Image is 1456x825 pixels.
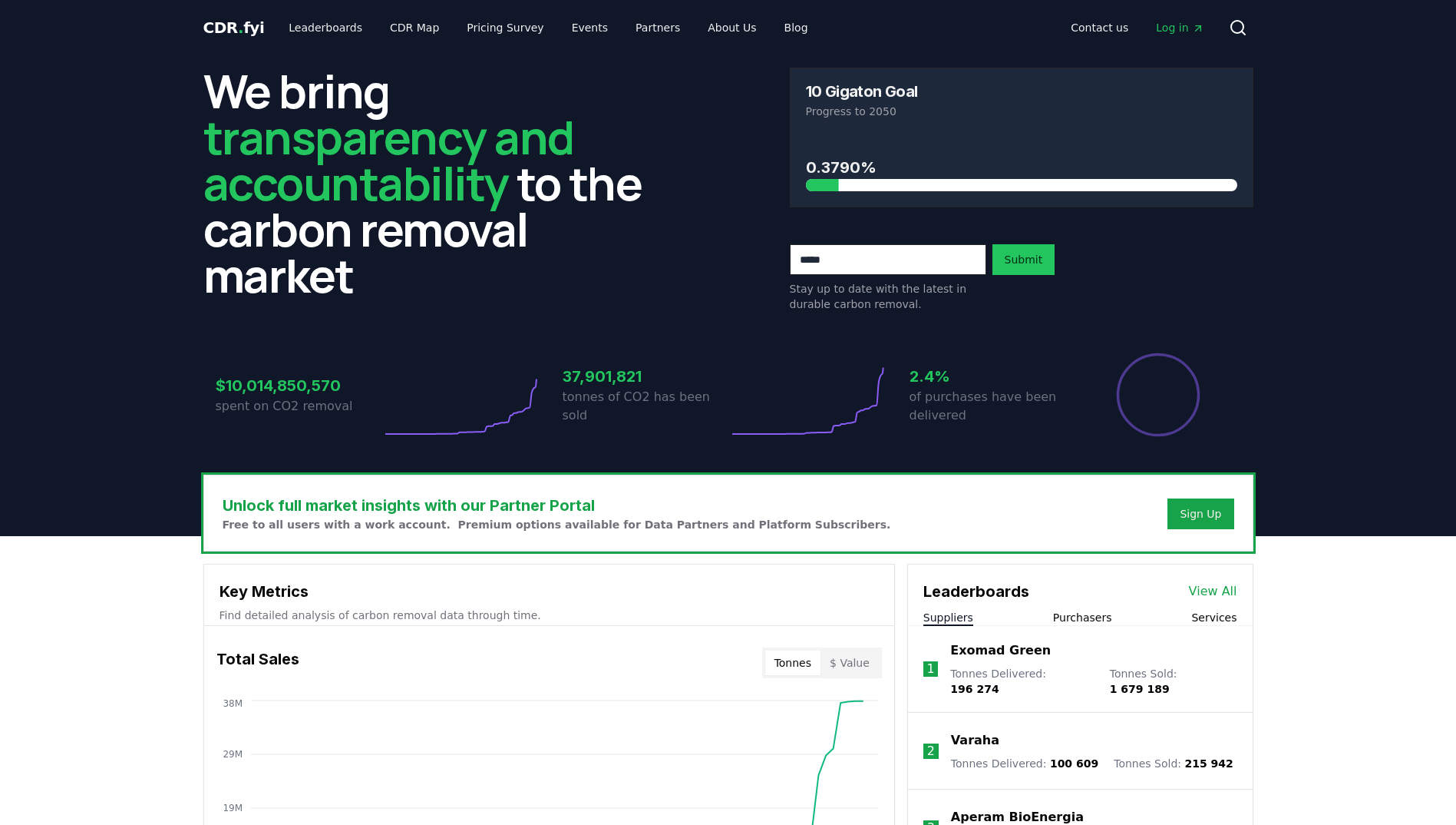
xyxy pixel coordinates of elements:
a: Pricing Survey [454,14,556,41]
p: Tonnes Delivered : [950,666,1094,697]
a: About Us [695,14,768,41]
button: Sign Up [1167,499,1233,529]
button: Submit [992,244,1055,275]
p: 2 [927,742,935,760]
span: 100 609 [1050,757,1098,770]
h3: 10 Gigaton Goal [806,84,918,99]
button: Services [1191,610,1236,625]
h3: $10,014,850,570 [216,374,381,397]
a: Leaderboards [276,14,375,41]
p: spent on CO2 removal [216,397,381,416]
p: Tonnes Sold : [1110,666,1237,697]
button: Tonnes [765,651,820,675]
a: CDR.fyi [203,17,265,38]
p: Find detailed analysis of carbon removal data through time. [220,608,879,623]
nav: Main [1058,14,1216,41]
a: Varaha [951,731,999,750]
a: Contact us [1058,14,1141,41]
a: Partners [623,14,692,41]
a: Events [560,14,620,41]
tspan: 38M [223,698,243,709]
tspan: 19M [223,803,243,813]
nav: Main [276,14,820,41]
span: . [238,18,243,37]
h3: 0.3790% [806,156,1237,179]
h3: Leaderboards [923,580,1029,603]
span: transparency and accountability [203,105,574,214]
p: of purchases have been delivered [910,388,1075,425]
a: Blog [772,14,820,41]
p: Stay up to date with the latest in durable carbon removal. [790,281,986,312]
p: Tonnes Sold : [1114,756,1233,771]
p: Tonnes Delivered : [951,756,1098,771]
h3: Total Sales [216,648,299,678]
span: Log in [1156,20,1203,35]
span: CDR fyi [203,18,265,37]
h3: Unlock full market insights with our Partner Portal [223,494,891,517]
h2: We bring to the carbon removal market [203,68,667,298]
p: 1 [927,660,935,678]
button: Purchasers [1053,610,1112,625]
a: Sign Up [1180,506,1221,522]
button: $ Value [820,651,879,675]
p: tonnes of CO2 has been sold [563,388,728,425]
div: Percentage of sales delivered [1115,352,1201,438]
span: 215 942 [1184,757,1233,770]
h3: 2.4% [910,365,1075,388]
p: Progress to 2050 [806,104,1237,119]
a: Log in [1144,14,1216,41]
h3: 37,901,821 [563,365,728,388]
span: 196 274 [950,683,999,695]
button: Suppliers [923,610,973,625]
tspan: 29M [223,749,243,760]
a: Exomad Green [950,641,1051,660]
a: CDR Map [378,14,451,41]
p: Free to all users with a work account. Premium options available for Data Partners and Platform S... [223,517,891,532]
h3: Key Metrics [220,580,879,603]
a: View All [1189,582,1237,601]
span: 1 679 189 [1110,683,1170,695]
